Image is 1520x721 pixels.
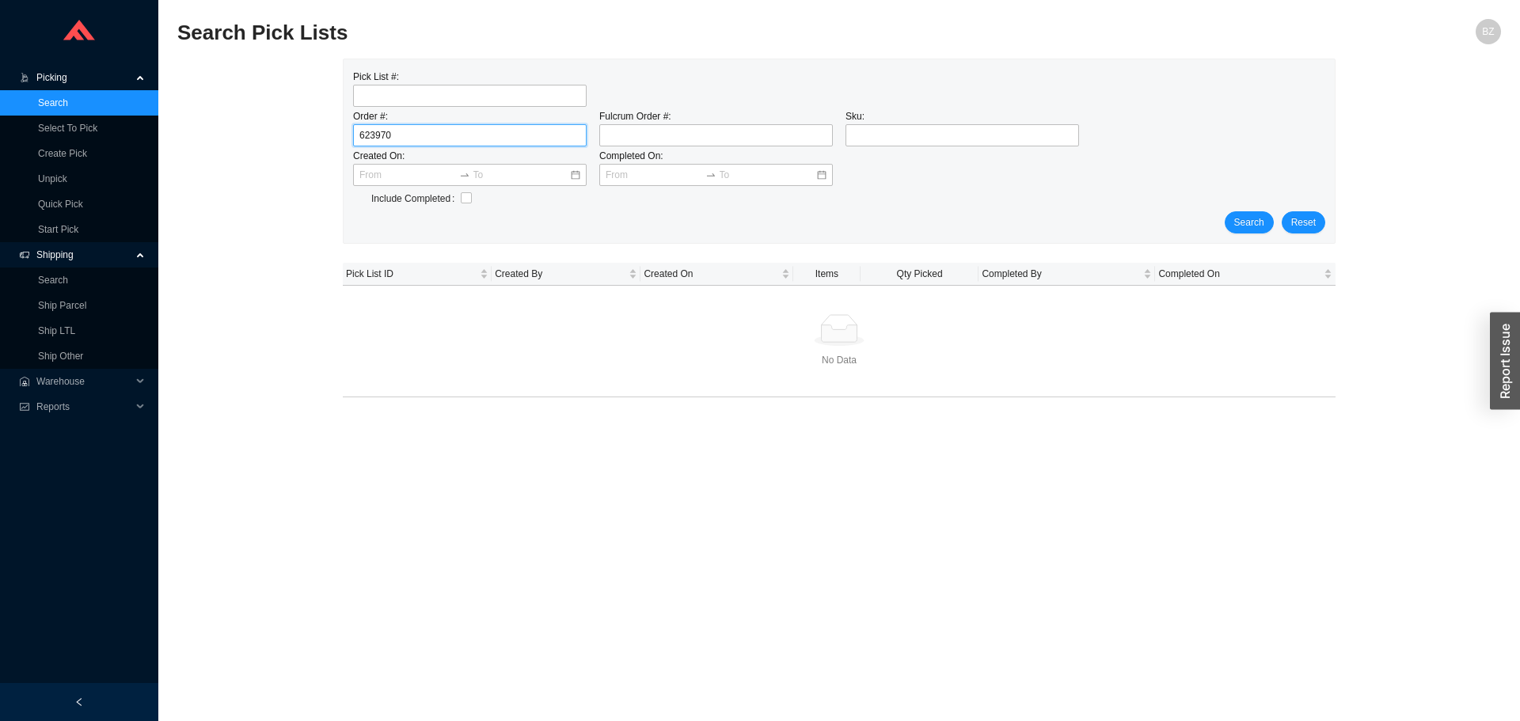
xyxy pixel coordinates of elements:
div: Completed On: [593,148,839,188]
a: Ship LTL [38,325,75,336]
th: Completed On sortable [1155,263,1336,286]
span: Pick List ID [346,266,477,282]
button: Search [1225,211,1274,233]
span: Created On [644,266,778,282]
th: Created By sortable [492,263,640,286]
label: Include Completed [371,188,461,210]
span: to [705,169,716,180]
span: left [74,697,84,707]
div: Order #: [347,108,593,148]
span: Search [1234,214,1264,230]
input: To [473,167,570,183]
h2: Search Pick Lists [177,19,1170,47]
th: Created On sortable [640,263,793,286]
input: From [359,167,456,183]
span: to [459,169,470,180]
a: Select To Pick [38,123,97,134]
th: Items [793,263,861,286]
a: Quick Pick [38,199,83,210]
span: swap-right [459,169,470,180]
div: Sku: [839,108,1085,148]
th: Qty Picked [861,263,979,286]
div: Pick List #: [347,69,593,108]
span: fund [19,402,30,412]
span: Picking [36,65,131,90]
div: No Data [346,352,1332,368]
button: Reset [1282,211,1325,233]
span: Completed On [1158,266,1320,282]
a: Create Pick [38,148,87,159]
span: swap-right [705,169,716,180]
span: Created By [495,266,625,282]
span: Completed By [982,266,1140,282]
input: To [720,167,816,183]
a: Search [38,275,68,286]
span: Shipping [36,242,131,268]
a: Search [38,97,68,108]
a: Ship Other [38,351,83,362]
div: Created On: [347,148,593,188]
span: Reset [1291,214,1316,230]
a: Unpick [38,173,67,184]
div: Fulcrum Order #: [593,108,839,148]
th: Completed By sortable [978,263,1155,286]
a: Start Pick [38,224,78,235]
span: BZ [1482,19,1494,44]
span: Reports [36,394,131,419]
input: From [606,167,702,183]
th: Pick List ID sortable [343,263,492,286]
span: Warehouse [36,369,131,394]
a: Ship Parcel [38,300,86,311]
